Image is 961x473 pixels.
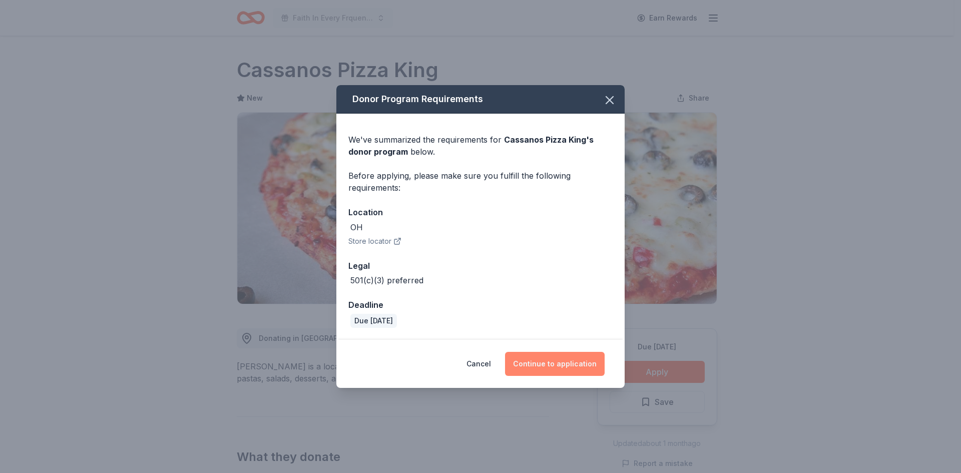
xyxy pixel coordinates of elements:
[350,221,363,233] div: OH
[348,134,613,158] div: We've summarized the requirements for below.
[350,274,423,286] div: 501(c)(3) preferred
[348,298,613,311] div: Deadline
[348,170,613,194] div: Before applying, please make sure you fulfill the following requirements:
[466,352,491,376] button: Cancel
[350,314,397,328] div: Due [DATE]
[348,206,613,219] div: Location
[505,352,605,376] button: Continue to application
[348,259,613,272] div: Legal
[348,235,401,247] button: Store locator
[336,85,625,114] div: Donor Program Requirements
